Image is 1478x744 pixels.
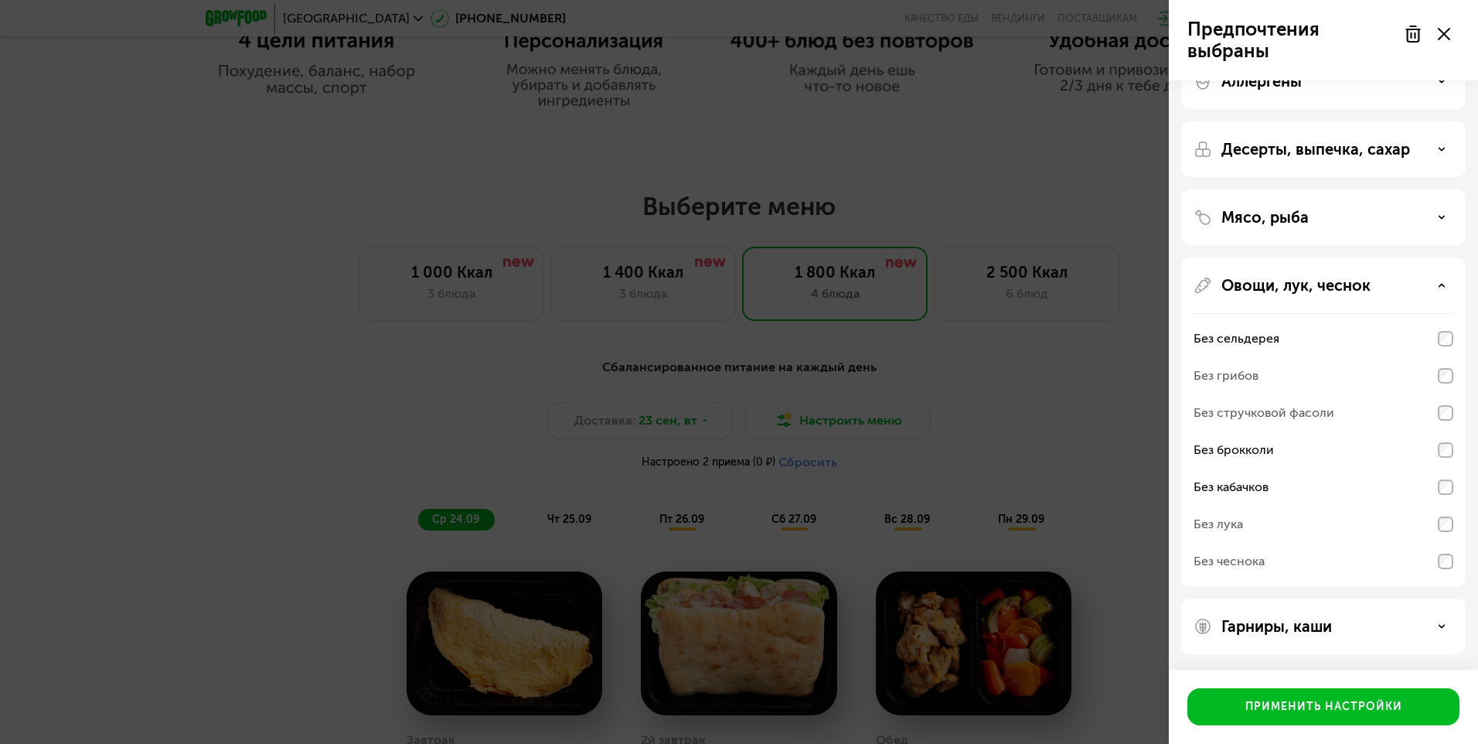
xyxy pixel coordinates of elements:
[1221,208,1309,227] p: Мясо, рыба
[1245,699,1402,715] div: Применить настройки
[1194,515,1243,534] div: Без лука
[1221,276,1371,295] p: Овощи, лук, чеснок
[1194,441,1274,459] div: Без брокколи
[1194,404,1334,422] div: Без стручковой фасоли
[1221,140,1410,159] p: Десерты, выпечка, сахар
[1194,367,1258,385] div: Без грибов
[1187,688,1459,725] button: Применить настройки
[1221,72,1302,90] p: Аллергены
[1187,19,1395,62] p: Предпочтения выбраны
[1194,329,1279,348] div: Без сельдерея
[1194,478,1269,497] div: Без кабачков
[1194,552,1265,571] div: Без чеснока
[1221,617,1332,636] p: Гарниры, каши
